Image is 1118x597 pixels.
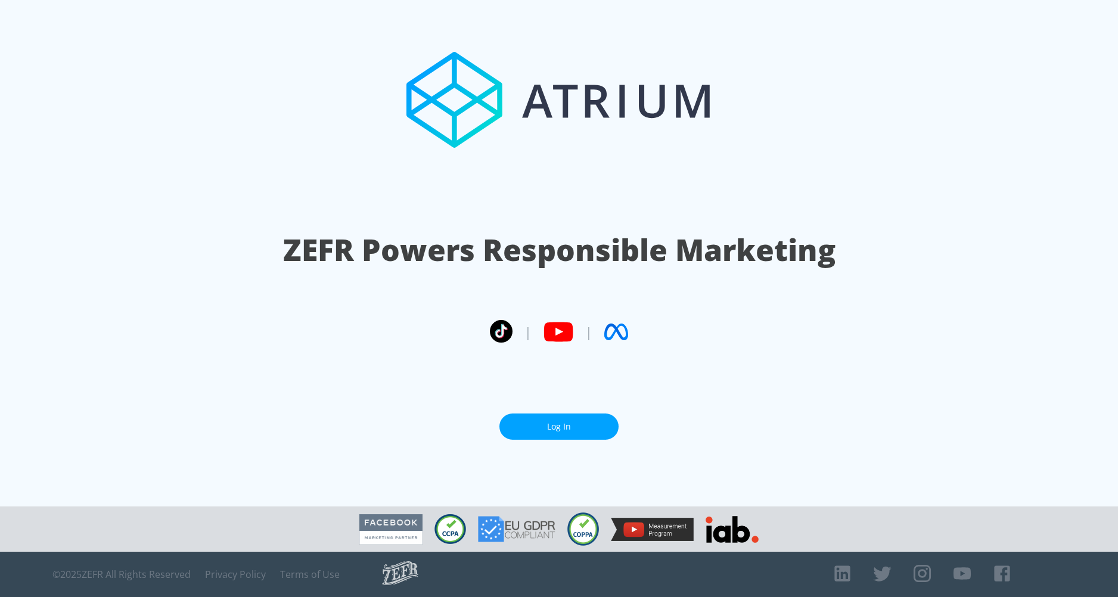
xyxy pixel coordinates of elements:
img: CCPA Compliant [434,514,466,544]
span: | [524,323,532,341]
img: GDPR Compliant [478,516,555,542]
img: YouTube Measurement Program [611,518,694,541]
h1: ZEFR Powers Responsible Marketing [283,229,836,270]
span: © 2025 ZEFR All Rights Reserved [52,568,191,580]
span: | [585,323,592,341]
img: COPPA Compliant [567,512,599,546]
a: Log In [499,413,619,440]
a: Privacy Policy [205,568,266,580]
img: IAB [706,516,759,543]
a: Terms of Use [280,568,340,580]
img: Facebook Marketing Partner [359,514,423,545]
